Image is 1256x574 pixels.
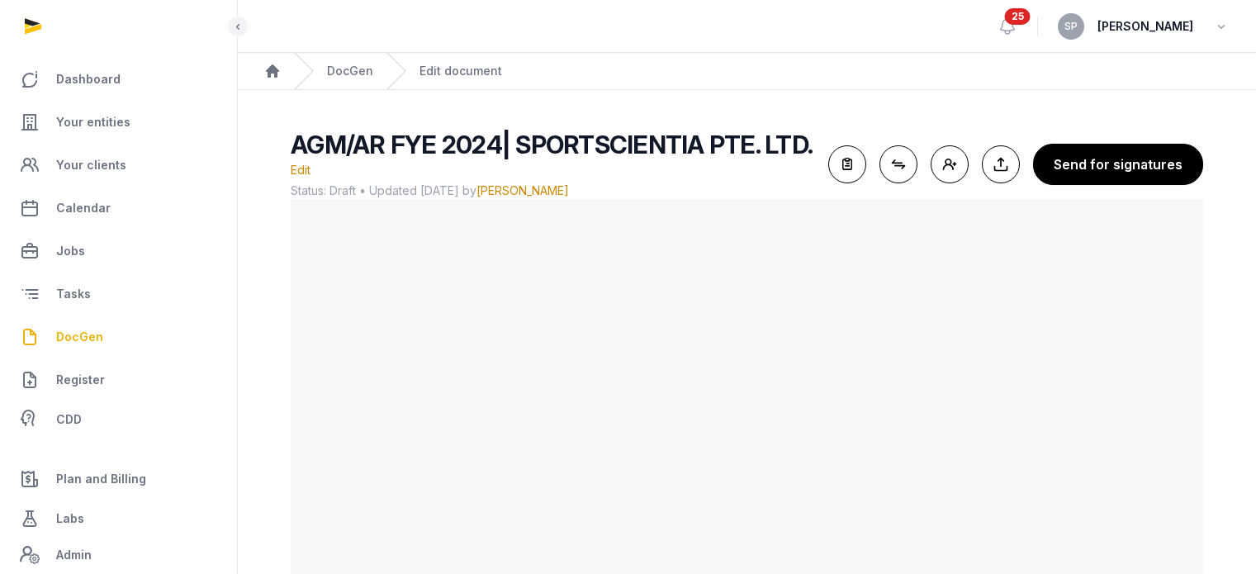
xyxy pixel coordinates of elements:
[13,231,224,271] a: Jobs
[13,188,224,228] a: Calendar
[1064,21,1078,31] span: SP
[13,360,224,400] a: Register
[56,469,146,489] span: Plan and Billing
[13,59,224,99] a: Dashboard
[56,284,91,304] span: Tasks
[56,370,105,390] span: Register
[13,403,224,436] a: CDD
[56,327,103,347] span: DocGen
[13,145,224,185] a: Your clients
[56,410,82,429] span: CDD
[13,538,224,572] a: Admin
[13,459,224,499] a: Plan and Billing
[476,183,569,197] span: [PERSON_NAME]
[13,274,224,314] a: Tasks
[56,69,121,89] span: Dashboard
[327,63,373,79] a: DocGen
[1058,13,1084,40] button: SP
[56,545,92,565] span: Admin
[13,317,224,357] a: DocGen
[56,198,111,218] span: Calendar
[56,155,126,175] span: Your clients
[13,499,224,538] a: Labs
[291,163,310,177] span: Edit
[1005,8,1031,25] span: 25
[1097,17,1193,36] span: [PERSON_NAME]
[291,183,815,199] span: Status: Draft • Updated [DATE] by
[1033,144,1203,185] button: Send for signatures
[419,63,502,79] div: Edit document
[291,130,813,159] span: AGM/AR FYE 2024| SPORTSCIENTIA PTE. LTD.
[56,241,85,261] span: Jobs
[13,102,224,142] a: Your entities
[238,53,1256,90] nav: Breadcrumb
[56,112,130,132] span: Your entities
[56,509,84,529] span: Labs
